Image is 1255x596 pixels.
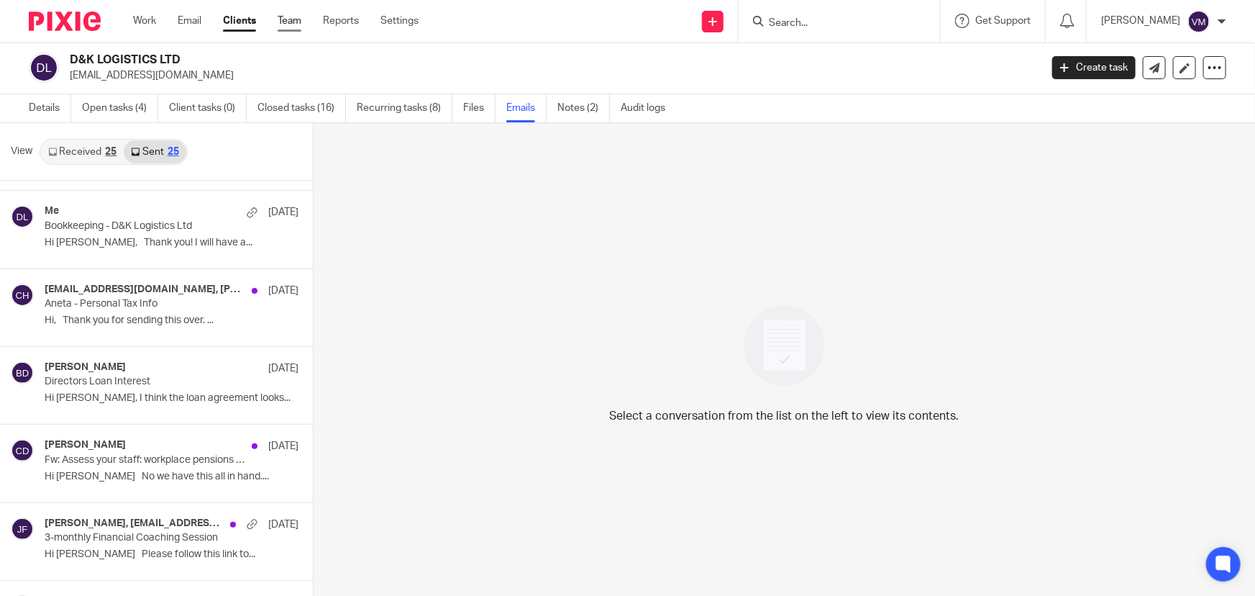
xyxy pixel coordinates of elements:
[11,205,34,228] img: svg%3E
[70,53,839,68] h2: D&K LOGISTICS LTD
[45,220,248,232] p: Bookkeeping - D&K Logistics Ltd
[357,94,452,122] a: Recurring tasks (8)
[29,12,101,31] img: Pixie
[45,205,59,217] h4: Me
[268,284,298,298] p: [DATE]
[11,361,34,384] img: svg%3E
[45,284,245,296] h4: [EMAIL_ADDRESS][DOMAIN_NAME], [PERSON_NAME]
[45,298,248,310] p: Aneta - Personal Tax Info
[257,94,346,122] a: Closed tasks (16)
[1187,10,1210,33] img: svg%3E
[133,14,156,28] a: Work
[463,94,496,122] a: Files
[29,94,71,122] a: Details
[45,315,298,327] p: Hi, Thank you for sending this over. ...
[268,361,298,376] p: [DATE]
[45,454,248,466] p: Fw: Assess your staff: workplace pensions re-enrolment
[11,518,34,541] img: svg%3E
[45,361,126,374] h4: [PERSON_NAME]
[105,147,117,157] div: 25
[975,16,1031,26] span: Get Support
[45,376,248,388] p: Directors Loan Interest
[41,140,124,163] a: Received25
[278,14,301,28] a: Team
[82,94,158,122] a: Open tasks (4)
[124,140,186,163] a: Sent25
[610,407,959,425] p: Select a conversation from the list on the left to view its contents.
[323,14,359,28] a: Reports
[178,14,201,28] a: Email
[70,68,1031,83] p: [EMAIL_ADDRESS][DOMAIN_NAME]
[1101,14,1180,28] p: [PERSON_NAME]
[168,147,179,157] div: 25
[45,471,298,483] p: Hi [PERSON_NAME] No we have this all in hand....
[767,17,897,30] input: Search
[11,144,32,159] span: View
[557,94,610,122] a: Notes (2)
[380,14,419,28] a: Settings
[45,237,298,249] p: Hi [PERSON_NAME], Thank you! I will have a...
[268,205,298,220] p: [DATE]
[45,518,223,530] h4: [PERSON_NAME], [EMAIL_ADDRESS][DOMAIN_NAME]
[45,532,248,544] p: 3-monthly Financial Coaching Session
[29,53,59,83] img: svg%3E
[11,284,34,307] img: svg%3E
[1052,56,1136,79] a: Create task
[223,14,256,28] a: Clients
[268,518,298,532] p: [DATE]
[621,94,676,122] a: Audit logs
[169,94,247,122] a: Client tasks (0)
[734,296,834,396] img: image
[506,94,547,122] a: Emails
[45,439,126,451] h4: [PERSON_NAME]
[268,439,298,453] p: [DATE]
[45,392,298,405] p: Hi [PERSON_NAME], I think the loan agreement looks...
[11,439,34,462] img: svg%3E
[45,548,298,561] p: Hi [PERSON_NAME] Please follow this link to...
